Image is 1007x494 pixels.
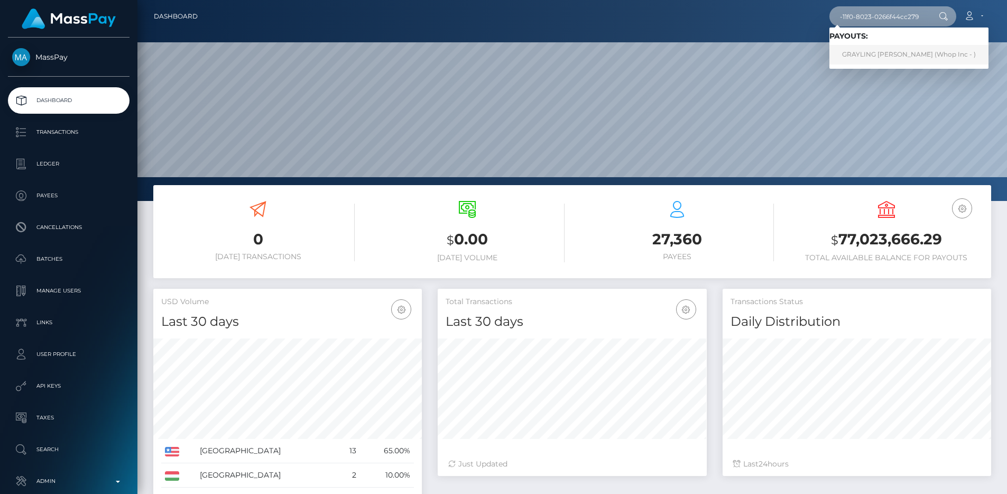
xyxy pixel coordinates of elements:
[12,251,125,267] p: Batches
[8,87,130,114] a: Dashboard
[12,283,125,299] p: Manage Users
[161,229,355,250] h3: 0
[446,297,698,307] h5: Total Transactions
[8,151,130,177] a: Ledger
[448,459,696,470] div: Just Updated
[196,463,337,488] td: [GEOGRAPHIC_DATA]
[371,253,564,262] h6: [DATE] Volume
[161,297,414,307] h5: USD Volume
[8,436,130,463] a: Search
[8,246,130,272] a: Batches
[580,229,774,250] h3: 27,360
[731,297,983,307] h5: Transactions Status
[8,309,130,336] a: Links
[733,459,981,470] div: Last hours
[161,313,414,331] h4: Last 30 days
[790,229,983,251] h3: 77,023,666.29
[447,233,454,248] small: $
[337,463,360,488] td: 2
[12,378,125,394] p: API Keys
[12,346,125,362] p: User Profile
[12,473,125,489] p: Admin
[337,439,360,463] td: 13
[12,124,125,140] p: Transactions
[8,405,130,431] a: Taxes
[831,233,838,248] small: $
[8,182,130,209] a: Payees
[8,373,130,399] a: API Keys
[580,252,774,261] h6: Payees
[829,45,988,65] a: GRAYLING [PERSON_NAME] (Whop Inc - )
[12,410,125,426] p: Taxes
[12,442,125,458] p: Search
[8,52,130,62] span: MassPay
[12,219,125,235] p: Cancellations
[731,313,983,331] h4: Daily Distribution
[196,439,337,463] td: [GEOGRAPHIC_DATA]
[360,463,414,488] td: 10.00%
[22,8,116,29] img: MassPay Logo
[371,229,564,251] h3: 0.00
[165,447,179,456] img: US.png
[360,439,414,463] td: 65.00%
[12,48,30,66] img: MassPay
[12,93,125,108] p: Dashboard
[161,252,355,261] h6: [DATE] Transactions
[8,119,130,145] a: Transactions
[829,32,988,41] h6: Payouts:
[8,341,130,368] a: User Profile
[790,253,983,262] h6: Total Available Balance for Payouts
[446,313,698,331] h4: Last 30 days
[12,188,125,204] p: Payees
[165,471,179,481] img: HU.png
[154,5,198,28] a: Dashboard
[829,6,929,26] input: Search...
[12,156,125,172] p: Ledger
[8,278,130,304] a: Manage Users
[759,459,768,469] span: 24
[8,214,130,241] a: Cancellations
[12,315,125,331] p: Links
